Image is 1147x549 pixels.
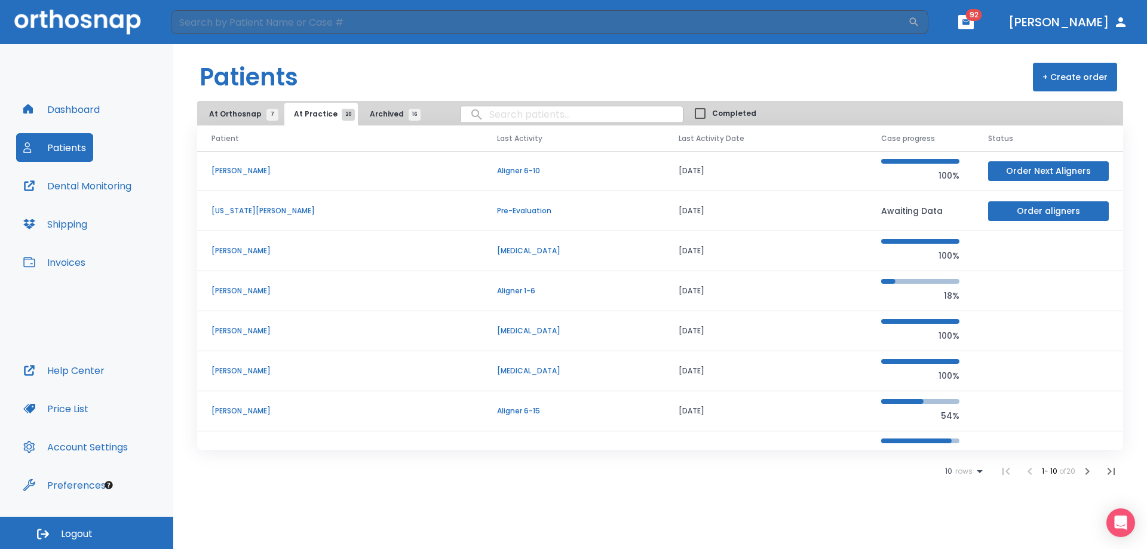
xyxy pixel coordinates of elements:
[497,133,542,144] span: Last Activity
[16,356,112,385] button: Help Center
[497,406,650,416] p: Aligner 6-15
[497,246,650,256] p: [MEDICAL_DATA]
[14,10,141,34] img: Orthosnap
[211,133,239,144] span: Patient
[664,151,867,191] td: [DATE]
[497,206,650,216] p: Pre-Evaluation
[16,471,113,499] button: Preferences
[461,103,683,126] input: search
[342,109,355,121] span: 20
[881,369,959,383] p: 100%
[211,165,468,176] p: [PERSON_NAME]
[664,351,867,391] td: [DATE]
[664,431,867,489] td: [DATE]
[16,133,93,162] button: Patients
[370,109,415,119] span: Archived
[664,311,867,351] td: [DATE]
[211,366,468,376] p: [PERSON_NAME]
[881,133,935,144] span: Case progress
[712,108,756,119] span: Completed
[988,161,1109,181] button: Order Next Aligners
[16,210,94,238] button: Shipping
[103,480,114,490] div: Tooltip anchor
[16,433,135,461] button: Account Settings
[497,165,650,176] p: Aligner 6-10
[497,286,650,296] p: Aligner 1-6
[664,271,867,311] td: [DATE]
[881,289,959,303] p: 18%
[1033,63,1117,91] button: + Create order
[294,109,348,119] span: At Practice
[497,366,650,376] p: [MEDICAL_DATA]
[171,10,908,34] input: Search by Patient Name or Case #
[881,168,959,183] p: 100%
[200,103,427,125] div: tabs
[988,133,1013,144] span: Status
[1004,11,1133,33] button: [PERSON_NAME]
[952,467,973,476] span: rows
[664,231,867,271] td: [DATE]
[881,409,959,423] p: 54%
[211,246,468,256] p: [PERSON_NAME]
[679,133,744,144] span: Last Activity Date
[16,171,139,200] button: Dental Monitoring
[945,467,952,476] span: 10
[266,109,278,121] span: 7
[664,391,867,431] td: [DATE]
[881,448,959,462] p: 90%
[881,329,959,343] p: 100%
[988,201,1109,221] button: Order aligners
[16,248,93,277] button: Invoices
[16,95,107,124] button: Dashboard
[1042,466,1059,476] span: 1 - 10
[1106,508,1135,537] div: Open Intercom Messenger
[16,394,96,423] button: Price List
[1059,466,1075,476] span: of 20
[61,527,93,541] span: Logout
[211,406,468,416] p: [PERSON_NAME]
[211,206,468,216] p: [US_STATE][PERSON_NAME]
[211,286,468,296] p: [PERSON_NAME]
[881,204,959,218] p: Awaiting Data
[211,326,468,336] p: [PERSON_NAME]
[409,109,421,121] span: 16
[209,109,272,119] span: At Orthosnap
[881,249,959,263] p: 100%
[966,9,982,21] span: 92
[497,326,650,336] p: [MEDICAL_DATA]
[664,191,867,231] td: [DATE]
[200,59,298,95] h1: Patients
